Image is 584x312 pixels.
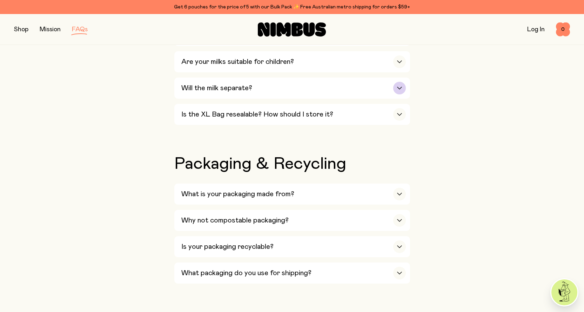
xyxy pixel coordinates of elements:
[181,84,252,92] h3: Will the milk separate?
[174,78,410,99] button: Will the milk separate?
[174,236,410,257] button: Is your packaging recyclable?
[527,26,545,33] a: Log In
[181,216,289,225] h3: Why not compostable packaging?
[174,263,410,284] button: What packaging do you use for shipping?
[181,269,311,277] h3: What packaging do you use for shipping?
[181,243,274,251] h3: Is your packaging recyclable?
[174,210,410,231] button: Why not compostable packaging?
[174,51,410,72] button: Are your milks suitable for children?
[14,3,570,11] div: Get 6 pouches for the price of 5 with our Bulk Pack ✨ Free Australian metro shipping for orders $59+
[551,279,577,305] img: agent
[181,110,333,119] h3: Is the XL Bag resealable? How should I store it?
[181,190,294,198] h3: What is your packaging made from?
[72,26,88,33] a: FAQs
[174,104,410,125] button: Is the XL Bag resealable? How should I store it?
[174,155,410,172] h2: Packaging & Recycling
[181,58,294,66] h3: Are your milks suitable for children?
[40,26,61,33] a: Mission
[556,22,570,36] button: 0
[174,184,410,205] button: What is your packaging made from?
